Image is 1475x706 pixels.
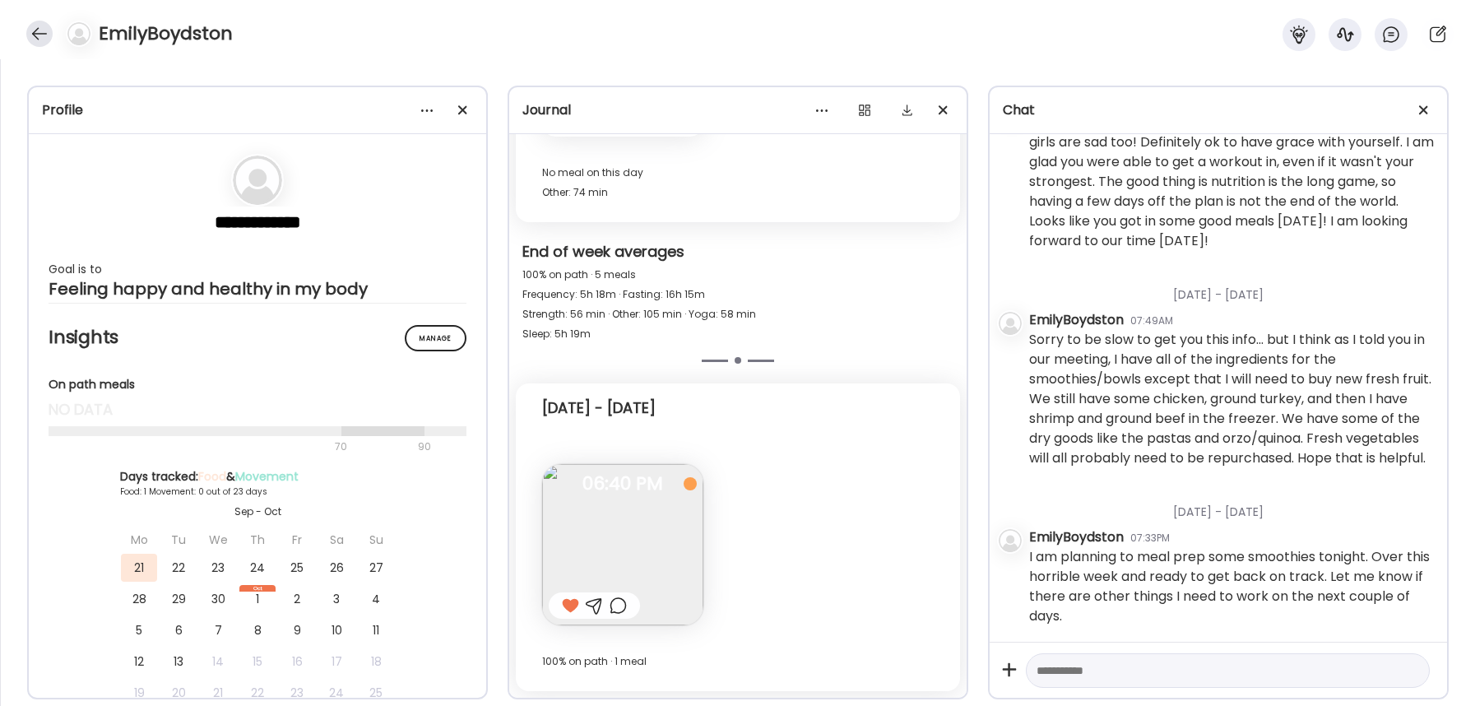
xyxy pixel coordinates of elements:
[522,100,953,120] div: Journal
[542,398,656,418] div: [DATE] - [DATE]
[235,468,299,485] span: Movement
[200,526,236,554] div: We
[358,526,394,554] div: Su
[416,437,433,457] div: 90
[318,648,355,676] div: 17
[121,648,157,676] div: 12
[1029,547,1434,626] div: I am planning to meal prep some smoothies tonight. Over this horrible week and ready to get back ...
[121,585,157,613] div: 28
[239,526,276,554] div: Th
[542,163,934,202] div: No meal on this day Other: 74 min
[49,325,466,350] h2: Insights
[358,585,394,613] div: 4
[318,554,355,582] div: 26
[49,259,466,279] div: Goal is to
[1029,330,1434,468] div: Sorry to be slow to get you this info… but I think as I told you in our meeting, I have all of th...
[99,21,233,47] h4: EmilyBoydston
[120,504,395,519] div: Sep - Oct
[49,376,466,393] div: On path meals
[160,616,197,644] div: 6
[200,585,236,613] div: 30
[239,585,276,613] div: 1
[358,554,394,582] div: 27
[120,485,395,498] div: Food: 1 Movement: 0 out of 23 days
[160,554,197,582] div: 22
[198,468,226,485] span: Food
[200,648,236,676] div: 14
[279,648,315,676] div: 16
[318,526,355,554] div: Sa
[160,585,197,613] div: 29
[49,437,413,457] div: 70
[1003,100,1434,120] div: Chat
[67,22,90,45] img: bg-avatar-default.svg
[200,616,236,644] div: 7
[279,554,315,582] div: 25
[121,554,157,582] div: 21
[279,616,315,644] div: 9
[522,265,953,344] div: 100% on path · 5 meals Frequency: 5h 18m · Fasting: 16h 15m Strength: 56 min · Other: 105 min · Y...
[120,468,395,485] div: Days tracked: &
[233,156,282,205] img: bg-avatar-default.svg
[522,242,953,265] div: End of week averages
[1029,484,1434,527] div: [DATE] - [DATE]
[318,616,355,644] div: 10
[318,585,355,613] div: 3
[200,554,236,582] div: 23
[42,100,473,120] div: Profile
[160,648,197,676] div: 13
[239,648,276,676] div: 15
[358,616,394,644] div: 11
[121,526,157,554] div: Mo
[542,464,703,625] img: images%2F2XIRXO8MezTlkXvbmvFWVom4Taf2%2F12e0us0WqqR1mJH43J9L%2FYcJ5VYzoygO2JEhaeLgi_240
[279,526,315,554] div: Fr
[239,616,276,644] div: 8
[542,476,703,491] span: 06:40 PM
[1029,527,1124,547] div: EmilyBoydston
[358,648,394,676] div: 18
[239,585,276,592] div: Oct
[1130,314,1173,328] div: 07:49AM
[542,652,934,671] div: 100% on path · 1 meal
[405,325,466,351] div: Manage
[999,529,1022,552] img: bg-avatar-default.svg
[1029,310,1124,330] div: EmilyBoydston
[239,554,276,582] div: 24
[999,312,1022,335] img: bg-avatar-default.svg
[160,526,197,554] div: Tu
[1029,113,1434,251] div: Thinking of you, I know that is devastating and I'm sure your girls are sad too! Definitely ok to...
[49,279,466,299] div: Feeling happy and healthy in my body
[279,585,315,613] div: 2
[121,616,157,644] div: 5
[1130,531,1170,546] div: 07:33PM
[1029,267,1434,310] div: [DATE] - [DATE]
[49,400,466,420] div: no data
